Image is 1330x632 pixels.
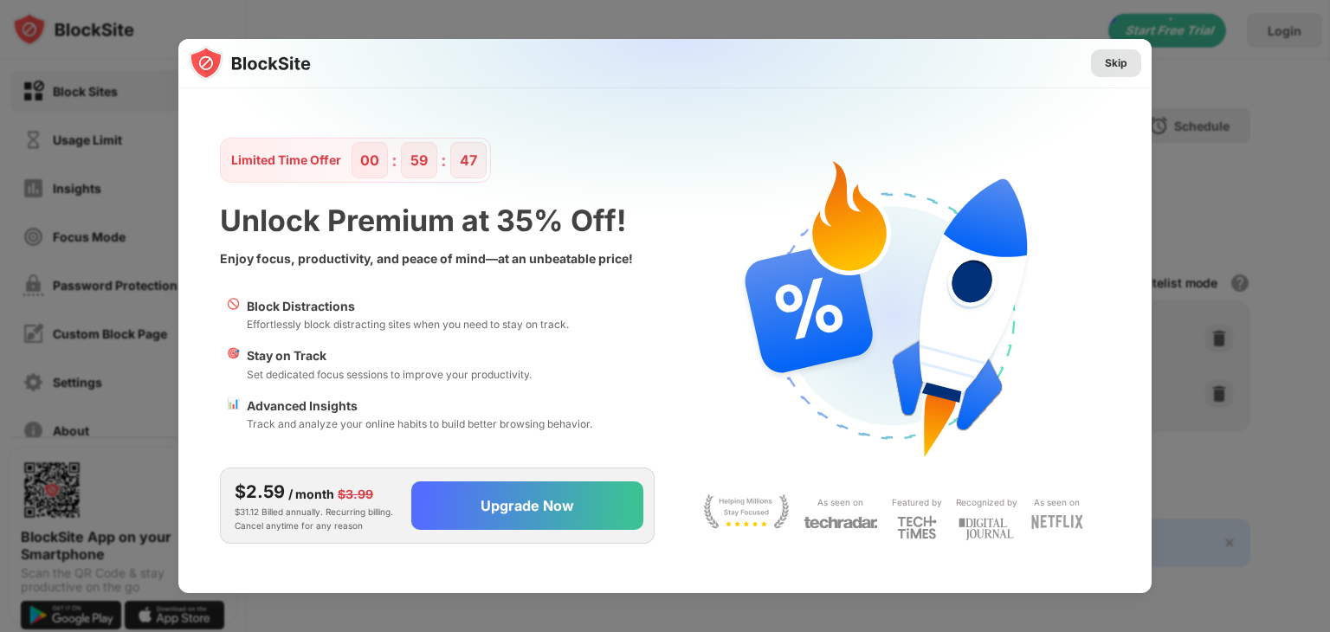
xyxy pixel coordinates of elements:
div: Upgrade Now [481,497,574,514]
div: Skip [1105,55,1127,72]
div: / month [288,485,334,504]
img: light-stay-focus.svg [703,494,790,529]
img: light-techtimes.svg [897,515,937,539]
div: 📊 [227,397,240,433]
div: Recognized by [956,494,1017,511]
div: As seen on [817,494,863,511]
div: Track and analyze your online habits to build better browsing behavior. [247,416,592,432]
div: As seen on [1034,494,1080,511]
img: light-netflix.svg [1031,515,1083,529]
div: $2.59 [235,479,285,505]
div: $31.12 Billed annually. Recurring billing. Cancel anytime for any reason [235,479,397,532]
img: light-techradar.svg [804,515,878,530]
div: Featured by [892,494,942,511]
img: gradient.svg [189,39,1162,382]
div: Advanced Insights [247,397,592,416]
div: $3.99 [338,485,373,504]
img: light-digital-journal.svg [959,515,1014,544]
